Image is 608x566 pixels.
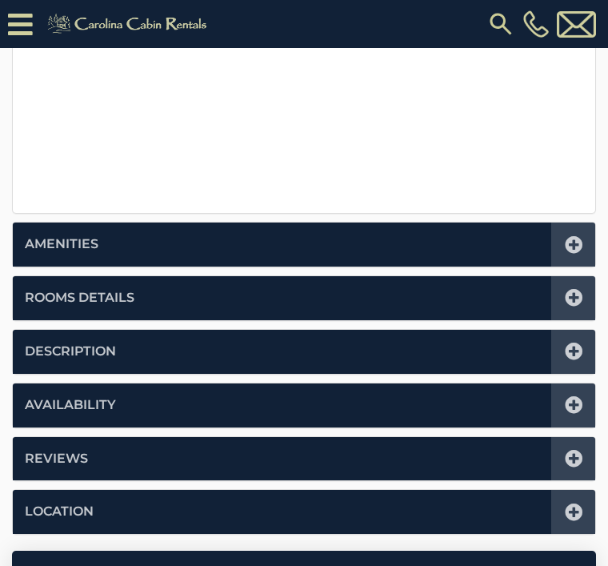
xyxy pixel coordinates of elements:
a: Availability [25,396,116,415]
a: Reviews [25,450,88,468]
a: Amenities [25,235,98,254]
a: [PHONE_NUMBER] [519,10,553,38]
img: search-regular.svg [486,10,515,38]
a: Location [25,503,94,521]
img: Khaki-logo.png [41,11,218,37]
a: Rooms Details [25,289,134,307]
a: Description [25,343,116,361]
